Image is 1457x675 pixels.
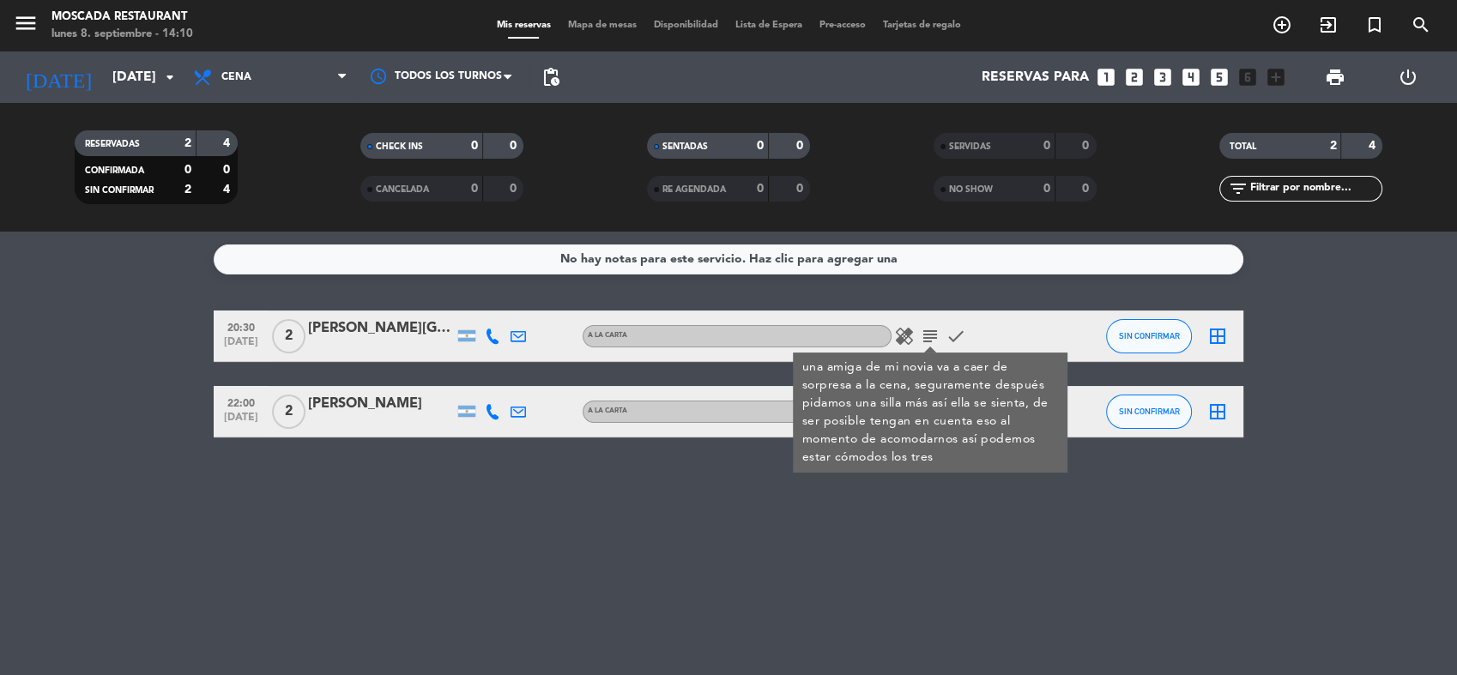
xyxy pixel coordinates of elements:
[1123,66,1146,88] i: looks_two
[1325,67,1345,87] span: print
[1043,140,1050,152] strong: 0
[184,184,191,196] strong: 2
[471,140,478,152] strong: 0
[1329,140,1336,152] strong: 2
[221,71,251,83] span: Cena
[1248,179,1381,198] input: Filtrar por nombre...
[1152,66,1174,88] i: looks_3
[757,140,764,152] strong: 0
[588,407,627,414] span: A LA CARTA
[662,185,726,194] span: RE AGENDADA
[802,359,1059,467] div: una amiga de mi novia va a caer de sorpresa a la cena, seguramente después pidamos una silla más ...
[13,10,39,42] button: menu
[1180,66,1202,88] i: looks_4
[727,21,811,30] span: Lista de Espera
[1369,140,1379,152] strong: 4
[1106,395,1192,429] button: SIN CONFIRMAR
[223,137,233,149] strong: 4
[85,166,144,175] span: CONFIRMADA
[757,183,764,195] strong: 0
[85,140,140,148] span: RESERVADAS
[1119,331,1180,341] span: SIN CONFIRMAR
[946,326,966,347] i: check
[874,21,970,30] span: Tarjetas de regalo
[1119,407,1180,416] span: SIN CONFIRMAR
[220,316,263,336] span: 20:30
[510,140,520,152] strong: 0
[1207,401,1228,422] i: border_all
[1364,15,1385,35] i: turned_in_not
[1372,51,1445,103] div: LOG OUT
[920,326,940,347] i: subject
[1265,66,1287,88] i: add_box
[559,21,645,30] span: Mapa de mesas
[1043,183,1050,195] strong: 0
[1398,67,1418,87] i: power_settings_new
[376,142,423,151] span: CHECK INS
[51,26,193,43] div: lunes 8. septiembre - 14:10
[220,412,263,431] span: [DATE]
[982,69,1089,86] span: Reservas para
[1207,326,1228,347] i: border_all
[811,21,874,30] span: Pre-acceso
[223,164,233,176] strong: 0
[184,164,191,176] strong: 0
[949,142,991,151] span: SERVIDAS
[272,319,305,353] span: 2
[1208,66,1230,88] i: looks_5
[272,395,305,429] span: 2
[1236,66,1259,88] i: looks_6
[1095,66,1117,88] i: looks_one
[51,9,193,26] div: Moscada Restaurant
[1228,178,1248,199] i: filter_list
[376,185,429,194] span: CANCELADA
[1318,15,1339,35] i: exit_to_app
[85,186,154,195] span: SIN CONFIRMAR
[645,21,727,30] span: Disponibilidad
[541,67,561,87] span: pending_actions
[588,332,627,339] span: A LA CARTA
[160,67,180,87] i: arrow_drop_down
[560,250,898,269] div: No hay notas para este servicio. Haz clic para agregar una
[1106,319,1192,353] button: SIN CONFIRMAR
[13,58,104,96] i: [DATE]
[308,393,454,415] div: [PERSON_NAME]
[488,21,559,30] span: Mis reservas
[662,142,708,151] span: SENTADAS
[795,140,806,152] strong: 0
[1082,140,1092,152] strong: 0
[949,185,993,194] span: NO SHOW
[308,317,454,340] div: [PERSON_NAME][GEOGRAPHIC_DATA]
[1082,183,1092,195] strong: 0
[510,183,520,195] strong: 0
[894,326,915,347] i: healing
[795,183,806,195] strong: 0
[220,392,263,412] span: 22:00
[223,184,233,196] strong: 4
[1230,142,1256,151] span: TOTAL
[184,137,191,149] strong: 2
[471,183,478,195] strong: 0
[1272,15,1292,35] i: add_circle_outline
[1411,15,1431,35] i: search
[13,10,39,36] i: menu
[220,336,263,356] span: [DATE]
